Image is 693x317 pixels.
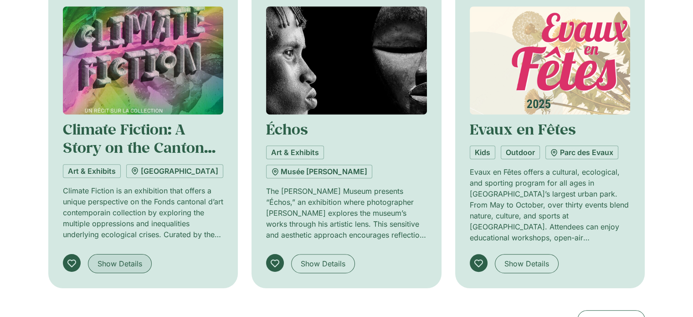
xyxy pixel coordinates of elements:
[88,254,152,273] a: Show Details
[98,258,142,269] span: Show Details
[504,258,549,269] span: Show Details
[63,185,224,240] p: Climate Fiction is an exhibition that offers a unique perspective on the Fonds cantonal d’art con...
[470,120,576,139] a: Evaux en Fêtes
[301,258,345,269] span: Show Details
[495,254,559,273] a: Show Details
[470,166,631,243] p: Evaux en Fêtes offers a cultural, ecological, and sporting program for all ages in [GEOGRAPHIC_DA...
[291,254,355,273] a: Show Details
[470,146,495,159] a: Kids
[545,146,618,159] a: Parc des Evaux
[126,164,223,178] a: [GEOGRAPHIC_DATA]
[266,6,427,114] img: Coolturalia - Échos
[63,164,121,178] a: Art & Exhibits
[63,120,216,194] a: Climate Fiction: A Story on the Cantonal Contemporary Art Fund Collection
[266,146,324,159] a: Art & Exhibits
[266,165,372,178] a: Musée [PERSON_NAME]
[501,146,540,159] a: Outdoor
[266,120,308,139] a: Échos
[63,6,224,114] img: Coolturalia - Exposition "Climate Fiction : un récit sur la collection du Fonds cantonal d’art co...
[266,186,427,240] p: The [PERSON_NAME] Museum presents “Échos,” an exhibition where photographer [PERSON_NAME] explore...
